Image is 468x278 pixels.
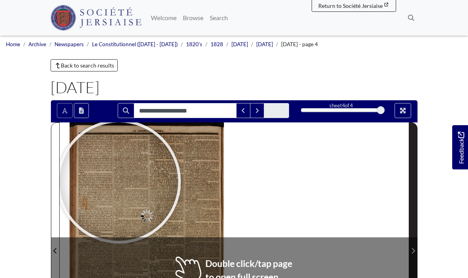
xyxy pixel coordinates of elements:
[51,78,418,97] h1: [DATE]
[318,2,383,9] span: Return to Société Jersiaise
[180,10,207,26] a: Browse
[456,131,466,163] span: Feedback
[118,103,134,118] button: Search
[301,102,381,109] div: sheet of 4
[452,125,468,169] a: Would you like to provide feedback?
[231,41,248,47] a: [DATE]
[281,41,318,47] span: [DATE] - page 4
[51,5,142,30] img: Société Jersiaise
[342,102,345,109] span: 4
[186,41,202,47] a: 1820's
[256,41,273,47] a: [DATE]
[148,10,180,26] a: Welcome
[6,41,20,47] a: Home
[207,10,231,26] a: Search
[92,41,178,47] a: Le Constitutionnel ([DATE] - [DATE])
[211,41,223,47] a: 1828
[57,103,73,118] button: Toggle text selection (Alt+T)
[55,41,84,47] a: Newspapers
[395,103,411,118] button: Full screen mode
[28,41,46,47] a: Archive
[250,103,264,118] button: Next Match
[236,103,250,118] button: Previous Match
[51,59,118,71] a: Back to search results
[51,3,142,32] a: Société Jersiaise logo
[74,103,89,118] button: Open transcription window
[134,103,237,118] input: Search for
